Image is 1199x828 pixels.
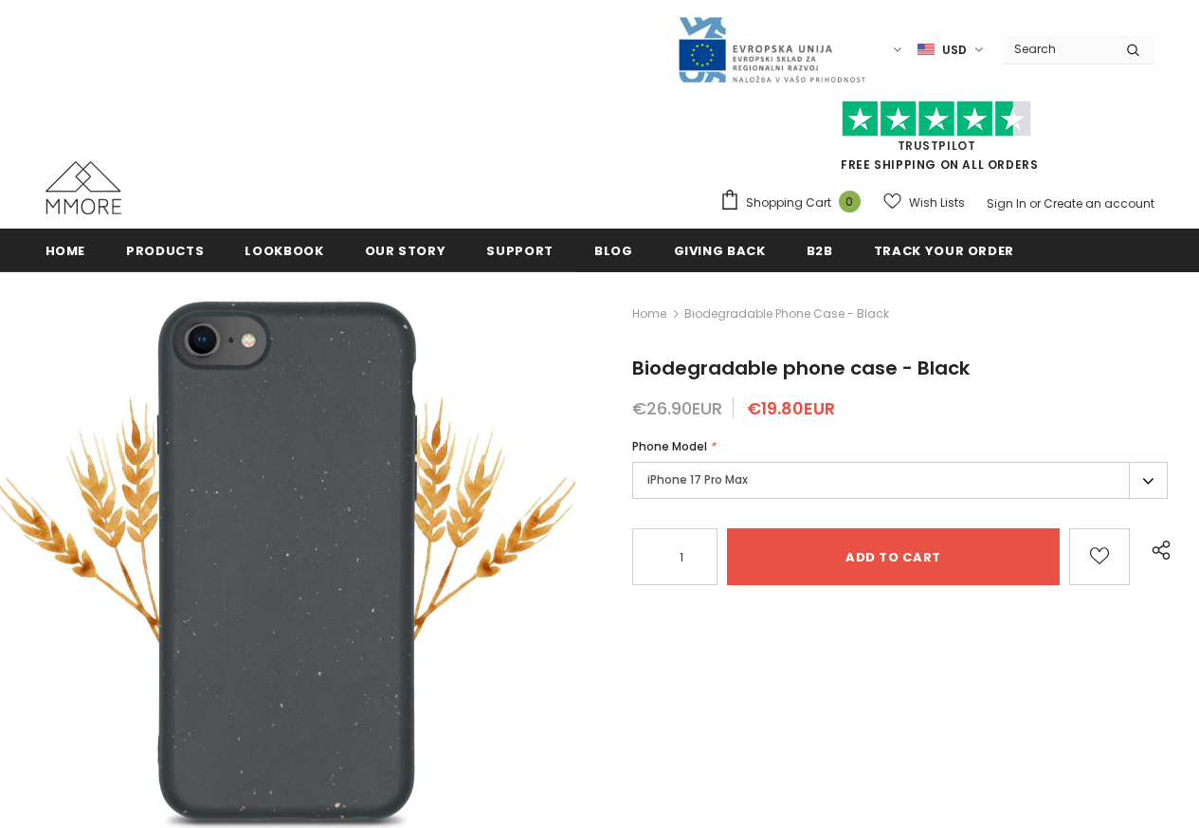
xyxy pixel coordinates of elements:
[126,242,204,260] span: Products
[684,303,889,325] span: Biodegradable phone case - Black
[917,42,935,58] img: USD
[747,396,835,420] span: €19.80EUR
[632,355,970,381] span: Biodegradable phone case - Black
[807,242,833,260] span: B2B
[365,229,446,271] a: Our Story
[727,528,1060,585] input: Add to cart
[677,41,866,57] a: Javni Razpis
[1044,195,1154,212] a: Create an account
[874,242,1014,260] span: Track your order
[883,186,965,219] a: Wish Lists
[45,242,86,260] span: Home
[909,193,965,212] span: Wish Lists
[719,189,870,217] a: Shopping Cart 0
[245,229,323,271] a: Lookbook
[632,303,666,325] a: Home
[898,138,976,154] a: Trustpilot
[486,242,554,260] span: support
[45,229,86,271] a: Home
[486,229,554,271] a: support
[245,242,323,260] span: Lookbook
[942,41,967,60] span: USD
[842,101,1031,138] img: Trust Pilot Stars
[45,161,121,214] img: MMORE Cases
[987,195,1026,212] a: Sign In
[746,193,831,212] span: Shopping Cart
[126,229,204,271] a: Products
[674,229,766,271] a: Giving back
[807,229,833,271] a: B2B
[719,109,1154,173] span: FREE SHIPPING ON ALL ORDERS
[632,462,1168,499] label: iPhone 17 Pro Max
[839,191,861,212] span: 0
[594,242,633,260] span: Blog
[1003,35,1112,63] input: Search Site
[632,438,707,454] span: Phone Model
[874,229,1014,271] a: Track your order
[632,396,722,420] span: €26.90EUR
[594,229,633,271] a: Blog
[365,242,446,260] span: Our Story
[1029,195,1041,212] span: or
[674,242,766,260] span: Giving back
[677,15,866,84] img: Javni Razpis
